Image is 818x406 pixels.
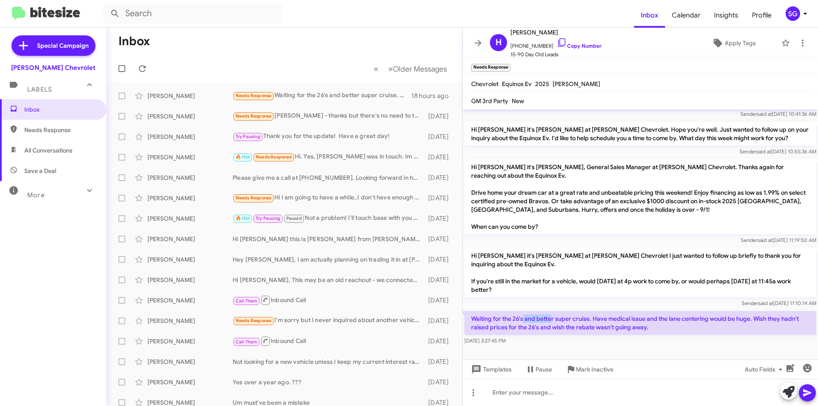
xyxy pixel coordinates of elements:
span: said at [756,148,771,155]
div: [PERSON_NAME] [147,357,233,366]
span: All Conversations [24,146,72,155]
div: Inbound Call [233,295,424,305]
span: said at [758,300,773,306]
span: 🔥 Hot [236,154,250,160]
div: [PERSON_NAME] [147,92,233,100]
div: [DATE] [424,153,455,161]
span: Apply Tags [725,35,756,51]
a: Special Campaign [12,35,95,56]
div: [DATE] [424,194,455,202]
div: Please give me a call at [PHONE_NUMBER]. Looking forward in hearing from you. [233,173,424,182]
p: Hi [PERSON_NAME] it's [PERSON_NAME] at [PERSON_NAME] Chevrolet. Hope you're well. Just wanted to ... [464,122,816,146]
a: Insights [707,3,745,28]
div: [PERSON_NAME] [147,235,233,243]
div: Inbound Call [233,336,424,346]
div: Waiting for the 26's and better super cruise. Have medical issue and the lane centering would be ... [233,91,411,101]
button: Mark Inactive [559,362,620,377]
div: [PERSON_NAME] [147,214,233,223]
span: More [27,191,45,199]
button: Auto Fields [738,362,792,377]
span: Needs Response [24,126,97,134]
span: Auto Fields [745,362,786,377]
p: Waiting for the 26's and better super cruise. Have medical issue and the lane centering would be ... [464,311,816,335]
div: [DATE] [424,357,455,366]
h1: Inbox [118,35,150,48]
div: [DATE] [424,132,455,141]
div: [PERSON_NAME] [147,132,233,141]
div: [DATE] [424,378,455,386]
span: Sender [DATE] 10:55:36 AM [740,148,816,155]
div: [PERSON_NAME] Chevrolet [11,63,95,72]
div: Hi [PERSON_NAME], This may be an old reachout - we connected in the fall of 2022 and purchased a ... [233,276,424,284]
div: Not a problem! I'll touch base with you the 16th! [233,213,424,223]
span: Calendar [665,3,707,28]
span: Call Them [236,298,258,304]
span: Equinox Ev [502,80,532,88]
span: Sender [DATE] 10:41:36 AM [740,111,816,117]
span: » [388,63,393,74]
span: Labels [27,86,52,93]
a: Profile [745,3,778,28]
span: Needs Response [236,318,272,323]
small: Needs Response [471,64,510,72]
div: Thank you for the update! Have a great day! [233,132,424,141]
span: Needs Response [236,195,272,201]
span: [DATE] 3:27:45 PM [464,337,506,344]
div: 18 hours ago [411,92,455,100]
p: Hi [PERSON_NAME] it's [PERSON_NAME], General Sales Manager at [PERSON_NAME] Chevrolet. Thanks aga... [464,159,816,234]
span: Needs Response [236,113,272,119]
div: [DATE] [424,173,455,182]
p: Hi [PERSON_NAME] it's [PERSON_NAME] at [PERSON_NAME] Chevrolet I just wanted to follow up briefly... [464,248,816,297]
a: Inbox [634,3,665,28]
span: Chevrolet [471,80,498,88]
button: Pause [518,362,559,377]
div: Hey [PERSON_NAME], I am actually planning on trading it in at [PERSON_NAME] Nissan of Stanhope, g... [233,255,424,264]
span: Inbox [24,105,97,114]
div: [PERSON_NAME] [147,112,233,121]
span: New [512,97,524,105]
div: [PERSON_NAME] [147,276,233,284]
div: [DATE] [424,276,455,284]
span: [PERSON_NAME] [510,27,602,37]
div: [DATE] [424,255,455,264]
div: [DATE] [424,235,455,243]
span: Paused [286,216,302,221]
span: Sender [DATE] 11:19:50 AM [741,237,816,243]
span: Call Them [236,339,258,345]
div: [PERSON_NAME] [147,337,233,346]
div: [PERSON_NAME] [147,194,233,202]
span: 🔥 Hot [236,216,250,221]
span: said at [758,237,772,243]
div: Yes over a year ago. ??? [233,378,424,386]
div: [PERSON_NAME] [147,153,233,161]
span: H [495,36,502,49]
a: Copy Number [557,43,602,49]
button: Previous [369,60,383,78]
div: SG [786,6,800,21]
div: I'm sorry but I never inquired about another vehicle I'm happy with the one that I have. [233,316,424,325]
div: Hi [PERSON_NAME] this is [PERSON_NAME] from [PERSON_NAME] in [GEOGRAPHIC_DATA], This is my cell n... [233,235,424,243]
div: [PERSON_NAME] [147,255,233,264]
button: SG [778,6,809,21]
span: Special Campaign [37,41,89,50]
span: Older Messages [393,64,447,74]
div: [DATE] [424,214,455,223]
span: Pause [536,362,552,377]
span: [PERSON_NAME] [553,80,600,88]
div: Hi. Yes, [PERSON_NAME] was in touch. Im still considering it. Can u plz remind me how much u for ... [233,152,424,162]
span: Needs Response [256,154,292,160]
span: Needs Response [236,93,272,98]
div: [PERSON_NAME] [147,378,233,386]
span: said at [757,111,772,117]
button: Templates [463,362,518,377]
span: Templates [469,362,512,377]
div: [DATE] [424,317,455,325]
span: Mark Inactive [576,362,613,377]
span: [PHONE_NUMBER] [510,37,602,50]
span: Try Pausing [236,134,260,139]
button: Next [383,60,452,78]
span: Save a Deal [24,167,56,175]
div: [PERSON_NAME] - thanks but there's no need to text me like this. [233,111,424,121]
